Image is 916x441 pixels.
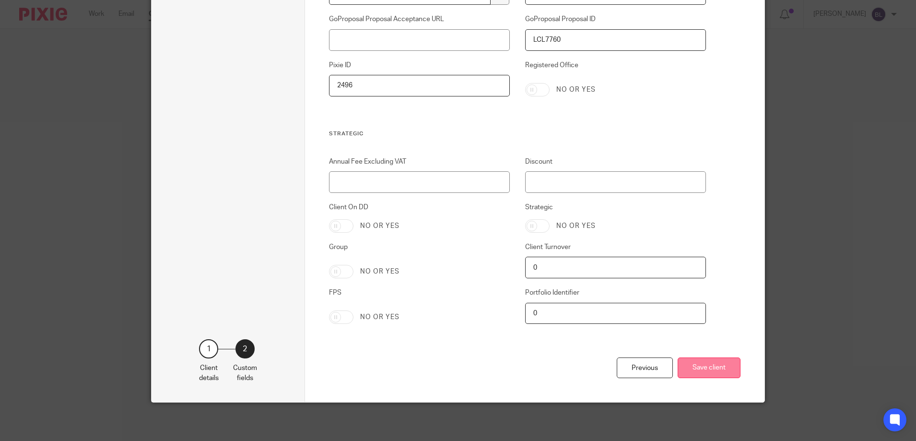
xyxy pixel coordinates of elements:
label: No or yes [556,221,596,231]
label: GoProposal Proposal ID [525,14,706,24]
label: Registered Office [525,60,706,76]
p: Custom fields [233,363,257,383]
label: Portfolio Identifier [525,288,706,298]
p: Client details [199,363,219,383]
label: FPS [329,288,510,303]
div: 1 [199,339,218,358]
label: Discount [525,157,706,167]
label: Strategic [525,203,706,212]
label: Group [329,242,510,258]
label: No or yes [360,267,399,276]
button: Save client [678,358,740,378]
label: No or yes [556,85,596,95]
label: Client Turnover [525,242,706,252]
label: Pixie ID [329,60,510,70]
label: No or yes [360,312,399,322]
label: No or yes [360,221,399,231]
h3: Strategic [329,130,706,138]
div: Previous [617,358,673,378]
div: 2 [235,339,255,358]
label: Annual Fee Excluding VAT [329,157,510,167]
label: Client On DD [329,203,510,212]
label: GoProposal Proposal Acceptance URL [329,14,510,24]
